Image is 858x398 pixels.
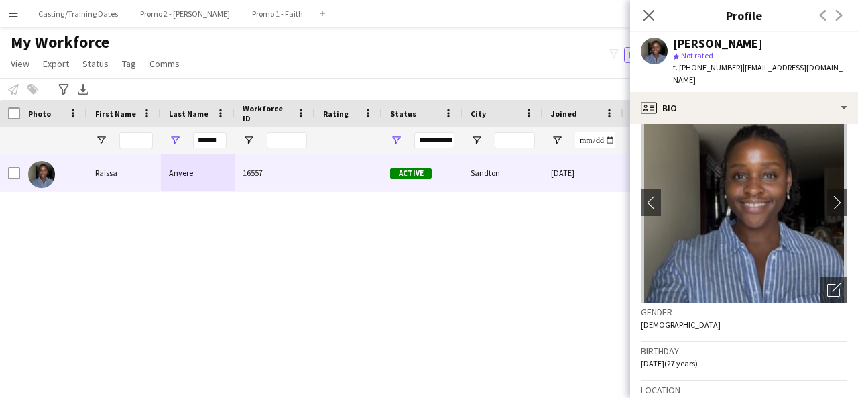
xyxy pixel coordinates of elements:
button: Open Filter Menu [390,134,402,146]
input: City Filter Input [495,132,535,148]
app-action-btn: Export XLSX [75,81,91,97]
button: Open Filter Menu [169,134,181,146]
button: Open Filter Menu [95,134,107,146]
span: Status [390,109,416,119]
a: Tag [117,55,141,72]
button: Open Filter Menu [471,134,483,146]
input: Joined Filter Input [575,132,615,148]
h3: Birthday [641,345,847,357]
input: First Name Filter Input [119,132,153,148]
span: View [11,58,29,70]
button: Promo 1 - Faith [241,1,314,27]
span: Rating [323,109,349,119]
h3: Profile [630,7,858,24]
span: Active [390,168,432,179]
span: Comms [149,58,180,70]
button: Casting/Training Dates [27,1,129,27]
span: Tag [122,58,136,70]
span: Not rated [681,50,713,60]
button: Promo 2 - [PERSON_NAME] [129,1,241,27]
div: Raissa [87,154,161,191]
span: [DATE] (27 years) [641,358,698,368]
div: [PERSON_NAME] [673,38,763,50]
h3: Location [641,384,847,396]
span: Last Name [169,109,208,119]
a: Status [77,55,114,72]
div: Sandton [463,154,543,191]
div: Bio [630,92,858,124]
input: Last Name Filter Input [193,132,227,148]
a: View [5,55,35,72]
div: Open photos pop-in [820,277,847,303]
span: t. [PHONE_NUMBER] [673,62,743,72]
span: Export [43,58,69,70]
span: My Workforce [11,32,109,52]
span: City [471,109,486,119]
div: [DATE] [543,154,623,191]
a: Comms [144,55,185,72]
app-action-btn: Advanced filters [56,81,72,97]
div: 16557 [235,154,315,191]
span: | [EMAIL_ADDRESS][DOMAIN_NAME] [673,62,843,85]
div: Anyere [161,154,235,191]
span: Photo [28,109,51,119]
span: First Name [95,109,136,119]
button: Open Filter Menu [551,134,563,146]
button: Everyone7,071 [624,47,691,63]
h3: Gender [641,306,847,318]
a: Export [38,55,74,72]
img: Crew avatar or photo [641,102,847,303]
button: Open Filter Menu [243,134,255,146]
span: [DEMOGRAPHIC_DATA] [641,319,721,330]
span: Status [82,58,109,70]
img: Raissa Anyere [28,161,55,188]
input: Workforce ID Filter Input [267,132,307,148]
span: Joined [551,109,577,119]
span: Workforce ID [243,103,291,123]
